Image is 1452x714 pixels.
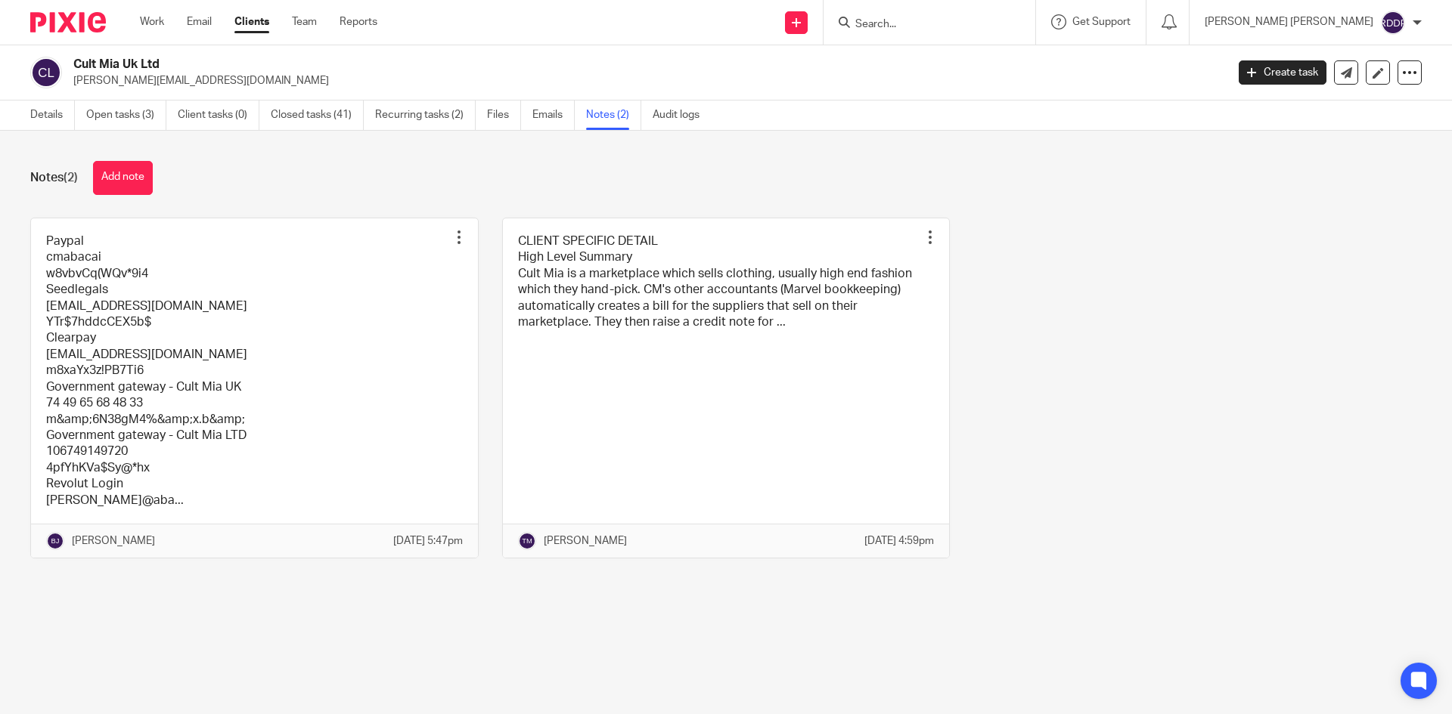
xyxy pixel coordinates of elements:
[340,14,377,29] a: Reports
[518,532,536,550] img: svg%3E
[544,533,627,549] p: [PERSON_NAME]
[864,533,934,549] p: [DATE] 4:59pm
[292,14,317,29] a: Team
[1381,11,1405,35] img: svg%3E
[1205,14,1373,29] p: [PERSON_NAME] [PERSON_NAME]
[187,14,212,29] a: Email
[30,170,78,186] h1: Notes
[86,100,166,130] a: Open tasks (3)
[73,57,988,73] h2: Cult Mia Uk Ltd
[1072,17,1131,27] span: Get Support
[653,100,711,130] a: Audit logs
[30,57,62,88] img: svg%3E
[30,12,106,32] img: Pixie
[72,533,155,549] p: [PERSON_NAME]
[532,100,575,130] a: Emails
[73,73,1216,88] p: [PERSON_NAME][EMAIL_ADDRESS][DOMAIN_NAME]
[854,18,990,32] input: Search
[586,100,641,130] a: Notes (2)
[178,100,259,130] a: Client tasks (0)
[487,100,521,130] a: Files
[93,161,153,195] button: Add note
[1239,60,1326,85] a: Create task
[64,172,78,184] span: (2)
[30,100,75,130] a: Details
[234,14,269,29] a: Clients
[46,532,64,550] img: svg%3E
[375,100,476,130] a: Recurring tasks (2)
[271,100,364,130] a: Closed tasks (41)
[393,533,463,549] p: [DATE] 5:47pm
[140,14,164,29] a: Work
